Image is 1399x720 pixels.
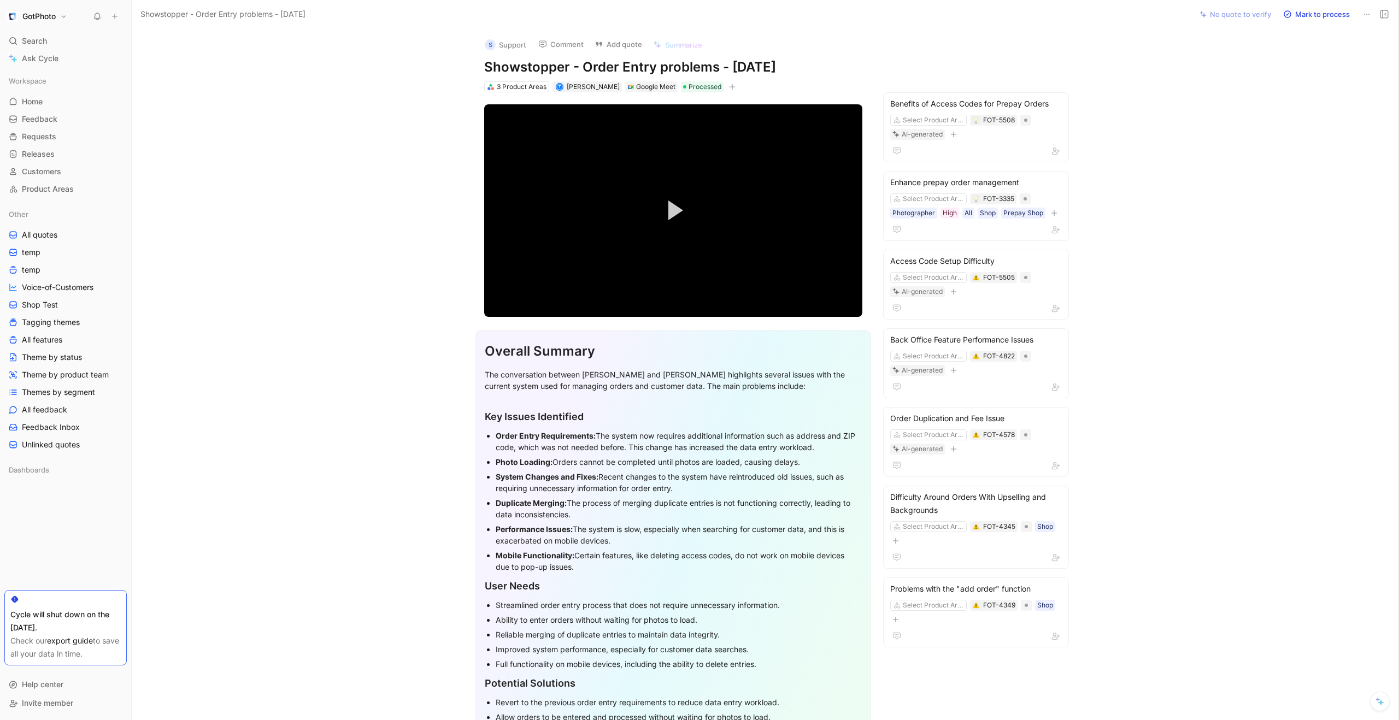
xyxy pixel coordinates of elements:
span: Other [9,209,28,220]
div: Select Product Area [903,272,964,283]
span: All features [22,334,62,345]
a: All quotes [4,227,127,243]
div: Potential Solutions [485,676,862,691]
span: Showstopper - Order Entry problems - [DATE] [140,8,305,21]
a: Releases [4,146,127,162]
span: Tagging themes [22,317,80,328]
button: Comment [533,37,589,52]
strong: Photo Loading: [496,457,552,467]
div: Invite member [4,695,127,711]
span: Unlinked quotes [22,439,80,450]
div: Improved system performance, especially for customer data searches. [496,644,862,655]
div: Dashboards [4,462,127,481]
span: Help center [22,680,63,689]
a: Theme by status [4,349,127,365]
strong: Performance Issues: [496,524,573,534]
div: OtherAll quotestemptempVoice-of-CustomersShop TestTagging themesAll featuresTheme by statusTheme ... [4,206,127,453]
div: Recent changes to the system have reintroduced old issues, such as requiring unnecessary informat... [496,471,862,494]
div: FOT-4345 [983,521,1015,532]
span: Theme by status [22,352,82,363]
a: Customers [4,163,127,180]
span: Processed [689,81,721,92]
button: Mark to process [1278,7,1355,22]
a: Theme by product team [4,367,127,383]
div: Shop [1037,521,1053,532]
button: GotPhotoGotPhoto [4,9,70,24]
div: AI-generated [902,365,943,376]
div: AI-generated [902,444,943,455]
div: The system is slow, especially when searching for customer data, and this is exacerbated on mobil... [496,523,862,546]
span: Theme by product team [22,369,109,380]
div: Select Product Area [903,600,964,611]
span: Feedback Inbox [22,422,80,433]
img: ⚠️ [973,523,979,530]
div: Problems with the "add order" function [890,582,1062,595]
div: User Needs [485,579,862,593]
span: Search [22,34,47,48]
img: ⚠️ [973,432,979,438]
a: All feedback [4,402,127,418]
div: FOT-5505 [983,272,1015,283]
div: Other [4,206,127,222]
a: temp [4,262,127,278]
div: Select Product Area [903,115,964,126]
div: 3 Product Areas [497,81,546,92]
button: ⚠️ [972,352,980,360]
button: No quote to verify [1195,7,1276,22]
div: AI-generated [902,129,943,140]
div: Prepay Shop [1003,208,1043,219]
div: FOT-4349 [983,600,1015,611]
a: Product Areas [4,181,127,197]
a: Home [4,93,127,110]
div: Overall Summary [485,341,862,361]
button: ⚠️ [972,523,980,530]
span: Customers [22,166,61,177]
div: Select Product Area [903,193,964,204]
div: Workspace [4,73,127,89]
div: Dashboards [4,462,127,478]
div: Video Player [484,104,862,317]
div: The system now requires additional information such as address and ZIP code, which was not needed... [496,430,862,453]
span: temp [22,264,40,275]
div: t [556,84,562,90]
a: temp [4,244,127,261]
a: Voice-of-Customers [4,279,127,296]
button: SSupport [480,37,531,53]
strong: Order Entry Requirements: [496,431,596,440]
span: Requests [22,131,56,142]
span: Themes by segment [22,387,95,398]
div: High [943,208,957,219]
button: 💡 [972,195,980,203]
div: The process of merging duplicate entries is not functioning correctly, leading to data inconsiste... [496,497,862,520]
button: ⚠️ [972,601,980,609]
span: Home [22,96,43,107]
span: Product Areas [22,184,74,194]
span: Invite member [22,698,73,707]
div: ⚠️ [972,274,980,281]
div: FOT-4822 [983,351,1015,362]
div: Shop [1037,600,1053,611]
div: ⚠️ [972,431,980,439]
span: Summarize [665,40,702,50]
div: Google Meet [636,81,675,92]
span: Shop Test [22,299,58,310]
a: All features [4,332,127,348]
a: Feedback [4,111,127,127]
div: Cycle will shut down on the [DATE]. [10,608,121,634]
img: GotPhoto [7,11,18,22]
img: 💡 [973,117,979,123]
span: Releases [22,149,55,160]
button: 💡 [972,116,980,124]
div: FOT-3335 [983,193,1014,204]
div: AI-generated [902,286,943,297]
img: 💡 [973,196,979,202]
strong: System Changes and Fixes: [496,472,598,481]
h1: Showstopper - Order Entry problems - [DATE] [484,58,862,76]
a: Feedback Inbox [4,419,127,435]
div: Revert to the previous order entry requirements to reduce data entry workload. [496,697,862,708]
a: Ask Cycle [4,50,127,67]
div: The conversation between [PERSON_NAME] and [PERSON_NAME] highlights several issues with the curre... [485,369,862,392]
span: Dashboards [9,464,49,475]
